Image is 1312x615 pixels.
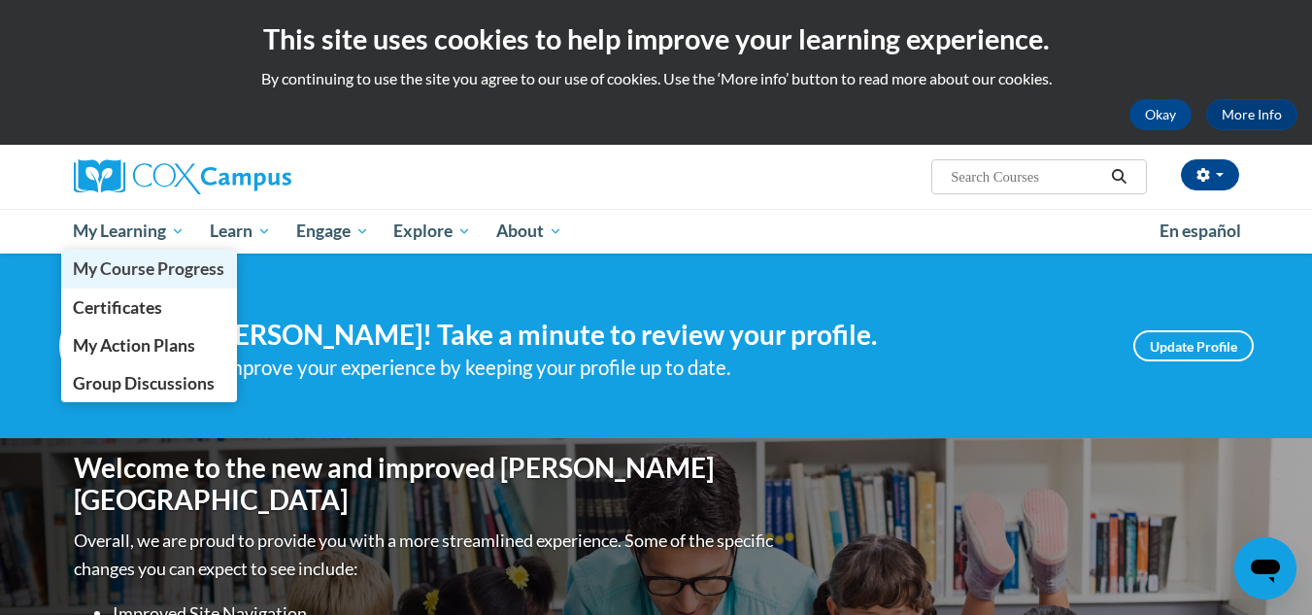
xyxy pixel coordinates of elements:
[73,297,162,318] span: Certificates
[1181,159,1239,190] button: Account Settings
[176,352,1104,384] div: Help improve your experience by keeping your profile up to date.
[1133,330,1254,361] a: Update Profile
[59,302,147,390] img: Profile Image
[284,209,382,254] a: Engage
[61,209,198,254] a: My Learning
[296,220,369,243] span: Engage
[73,335,195,356] span: My Action Plans
[74,159,443,194] a: Cox Campus
[15,68,1297,89] p: By continuing to use the site you agree to our use of cookies. Use the ‘More info’ button to read...
[176,319,1104,352] h4: Hi [PERSON_NAME]! Take a minute to review your profile.
[74,452,778,517] h1: Welcome to the new and improved [PERSON_NAME][GEOGRAPHIC_DATA]
[496,220,562,243] span: About
[1129,99,1192,130] button: Okay
[949,165,1104,188] input: Search Courses
[74,527,778,583] p: Overall, we are proud to provide you with a more streamlined experience. Some of the specific cha...
[197,209,284,254] a: Learn
[73,220,185,243] span: My Learning
[15,19,1297,58] h2: This site uses cookies to help improve your learning experience.
[61,250,238,288] a: My Course Progress
[210,220,271,243] span: Learn
[61,326,238,364] a: My Action Plans
[484,209,575,254] a: About
[393,220,471,243] span: Explore
[61,364,238,402] a: Group Discussions
[73,373,215,393] span: Group Discussions
[73,258,224,279] span: My Course Progress
[74,159,291,194] img: Cox Campus
[61,289,238,326] a: Certificates
[1160,221,1241,241] span: En español
[45,209,1268,254] div: Main menu
[1104,165,1133,188] button: Search
[1206,99,1297,130] a: More Info
[1234,537,1296,599] iframe: Button to launch messaging window, conversation in progress
[1147,211,1254,252] a: En español
[381,209,484,254] a: Explore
